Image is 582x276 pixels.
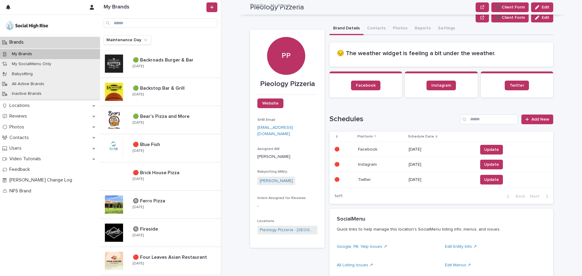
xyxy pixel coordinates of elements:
span: Locations [257,219,274,223]
button: Brand Details [329,22,363,35]
p: Quick links to help manage this location's SocialMenu listing info, menus, and issues. [337,227,544,232]
p: [DATE] [409,162,473,167]
p: 🔴 Four Leaves Asian Restaurant [133,253,208,260]
span: ➕ Client Form [495,15,525,21]
a: Pieology Pizzeria - [GEOGRAPHIC_DATA] [260,227,315,233]
span: Back [512,194,525,198]
a: Edit Menus ↗ [445,263,471,267]
span: Instagram [431,83,451,88]
p: Video Tutorials [7,156,46,162]
p: Feedback [7,167,35,172]
p: 🔴 [334,161,341,167]
p: [DATE] [133,261,144,266]
span: Edit [542,15,549,20]
p: Babysitting [7,71,38,77]
img: o5DnuTxEQV6sW9jFYBBf [5,20,49,32]
p: Reviews [7,113,32,119]
span: Babysitting AM(s) [257,170,287,174]
p: 🔴 Brick House Pizza [133,169,181,176]
p: 1 of 1 [329,189,347,204]
button: Back [502,194,527,199]
h1: My Brands [104,4,205,11]
a: Instagram [426,81,456,90]
a: All Listing Issues ↗ [337,263,373,267]
input: Search [104,18,217,28]
p: [DATE] [133,149,144,153]
button: Update [480,160,503,169]
button: Update [480,145,503,155]
span: Add New [531,117,549,121]
a: Website [257,98,283,108]
span: Facebook [356,83,376,88]
span: Update [484,177,499,183]
p: [DATE] [133,177,144,181]
a: Brands [250,1,264,8]
span: Website [262,101,279,105]
span: Assigned AM [257,147,279,151]
p: [DATE] [133,233,144,238]
p: Schedule Date [408,133,434,140]
span: Update [484,161,499,168]
p: [PERSON_NAME] Change Log [7,177,77,183]
p: Contacts [7,135,34,141]
p: Photos [7,124,29,130]
div: PP [267,14,305,60]
tr: 🔴🔴 InstagramInstagram [DATE]Update [329,157,553,172]
button: Edit [531,13,553,22]
a: [PERSON_NAME] [260,178,293,184]
p: 🔴 [334,146,341,152]
a: 🔘 Fireside🔘 Fireside [DATE] [100,219,221,247]
input: Search [460,115,518,124]
tr: 🔴🔴 TwitterTwitter [DATE]Update [329,172,553,187]
a: 🔴 Four Leaves Asian Restaurant🔴 Four Leaves Asian Restaurant [DATE] [100,247,221,275]
p: 🟢 Bear's Pizza and More [133,112,191,119]
p: Instagram [358,161,378,167]
p: Inactive Brands [7,91,46,96]
p: [DATE] [133,92,144,97]
a: Add New [521,115,553,124]
p: Users [7,145,26,151]
span: Next [530,194,543,198]
p: Locations [7,103,35,108]
h2: SocialMenu [337,216,365,223]
a: 🔴 Blue Fish🔴 Blue Fish [DATE] [100,134,221,162]
a: 🔘 Ferro Pizza🔘 Ferro Pizza [DATE] [100,191,221,219]
p: 🔘 Fireside [133,225,159,232]
p: 🔴 [334,176,341,182]
span: Twitter [510,83,524,88]
button: Maintenance Day [104,35,151,45]
span: Update [484,147,499,153]
h2: 😔 The weather widget is feeling a bit under the weather. [337,50,546,57]
button: Contacts [363,22,389,35]
p: [DATE] [409,147,473,152]
button: Next [527,194,553,199]
p: My SocialMenu Only [7,62,56,67]
a: 🟢 Backroads Burger & Bar🟢 Backroads Burger & Bar [DATE] [100,50,221,78]
p: [PERSON_NAME] [257,154,317,160]
p: Platform [357,133,373,140]
p: 🔴 Blue Fish [133,141,161,148]
button: Settings [434,22,459,35]
p: [DATE] [409,177,473,182]
p: Brands [7,39,28,45]
a: 🟢 Bear's Pizza and More🟢 Bear's Pizza and More [DATE] [100,106,221,134]
a: 🔴 Brick House Pizza🔴 Brick House Pizza [DATE] [100,162,221,191]
p: [DATE] [133,205,144,209]
tr: 🔴🔴 FacebookFacebook [DATE]Update [329,142,553,157]
p: [DATE] [133,121,144,125]
button: Update [480,175,503,185]
p: 🔘 Ferro Pizza [133,197,166,204]
p: NPS Brand [7,188,36,194]
p: All Active Brands [7,81,49,87]
span: SHR Email [257,118,275,122]
a: Facebook [351,81,380,90]
button: ➕ Client Form [491,13,529,22]
p: 🟢 Backroads Burger & Bar [133,56,195,63]
p: Twitter [358,176,372,182]
a: [EMAIL_ADDRESS][DOMAIN_NAME] [257,125,293,136]
span: Intern Assigned for Reviews [257,196,306,200]
p: My Brands [7,52,37,57]
p: Pieology Pizzeria [257,80,317,88]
